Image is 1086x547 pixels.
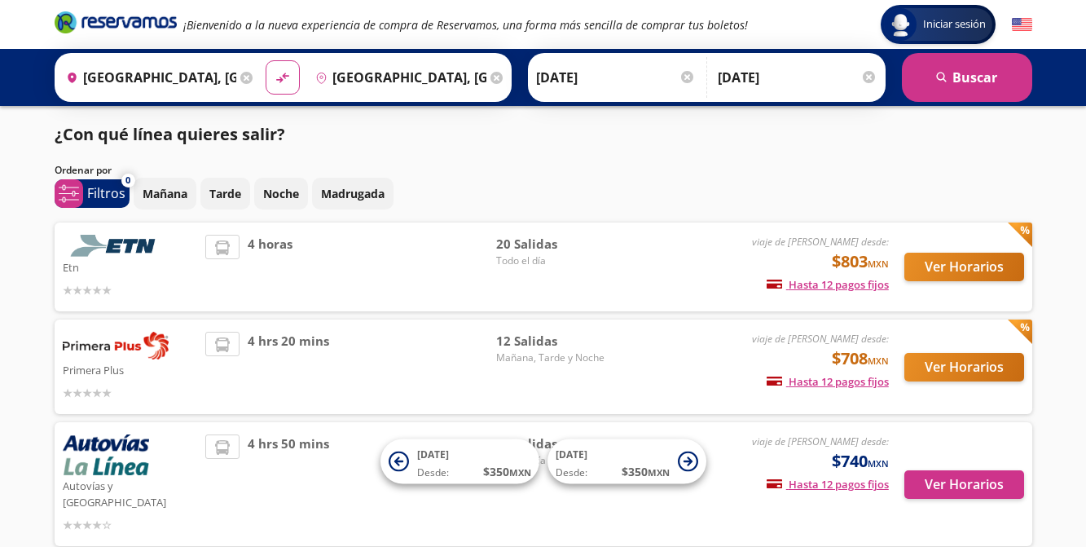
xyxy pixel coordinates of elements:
span: 20 Salidas [496,235,610,254]
em: viaje de [PERSON_NAME] desde: [752,435,889,448]
span: $ 350 [483,463,531,480]
p: Primera Plus [63,360,198,379]
em: viaje de [PERSON_NAME] desde: [752,332,889,346]
button: [DATE]Desde:$350MXN [547,439,706,484]
p: Mañana [143,185,187,202]
button: Madrugada [312,178,394,210]
p: Ordenar por [55,163,112,178]
button: [DATE]Desde:$350MXN [380,439,539,484]
img: Autovías y La Línea [63,435,149,475]
input: Buscar Origen [59,57,237,98]
span: $803 [832,249,889,274]
span: $708 [832,346,889,371]
button: 0Filtros [55,179,130,208]
small: MXN [868,355,889,367]
span: 4 horas [248,235,292,299]
button: English [1012,15,1032,35]
span: [DATE] [417,448,449,461]
span: Mañana, Tarde y Noche [496,351,610,365]
span: Iniciar sesión [917,16,992,33]
span: [DATE] [556,448,587,461]
button: Buscar [902,53,1032,102]
input: Opcional [718,57,877,98]
p: Madrugada [321,185,385,202]
p: Noche [263,185,299,202]
img: Primera Plus [63,332,169,360]
span: 0 [125,174,130,187]
span: $ 350 [622,463,670,480]
p: Filtros [87,183,125,203]
span: Desde: [417,465,449,480]
span: 15 Salidas [496,435,610,453]
img: Etn [63,235,169,257]
span: Hasta 12 pagos fijos [767,477,889,492]
input: Elegir Fecha [536,57,696,98]
em: ¡Bienvenido a la nueva experiencia de compra de Reservamos, una forma más sencilla de comprar tus... [183,17,748,33]
button: Ver Horarios [904,470,1024,499]
i: Brand Logo [55,10,177,34]
span: Hasta 12 pagos fijos [767,374,889,389]
span: $740 [832,449,889,474]
span: 4 hrs 50 mins [248,435,329,534]
button: Tarde [200,178,250,210]
span: Hasta 12 pagos fijos [767,277,889,292]
a: Brand Logo [55,10,177,39]
button: Noche [254,178,308,210]
button: Mañana [134,178,196,210]
small: MXN [648,466,670,479]
input: Buscar Destino [309,57,486,98]
small: MXN [868,457,889,470]
span: Desde: [556,465,587,480]
small: MXN [509,466,531,479]
small: MXN [868,258,889,270]
span: Todo el día [496,254,610,268]
p: Tarde [209,185,241,202]
span: 4 hrs 20 mins [248,332,329,402]
p: Etn [63,257,198,276]
p: Autovías y [GEOGRAPHIC_DATA] [63,475,198,510]
button: Ver Horarios [904,353,1024,382]
button: Ver Horarios [904,253,1024,281]
em: viaje de [PERSON_NAME] desde: [752,235,889,249]
p: ¿Con qué línea quieres salir? [55,122,285,147]
span: 12 Salidas [496,332,610,351]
